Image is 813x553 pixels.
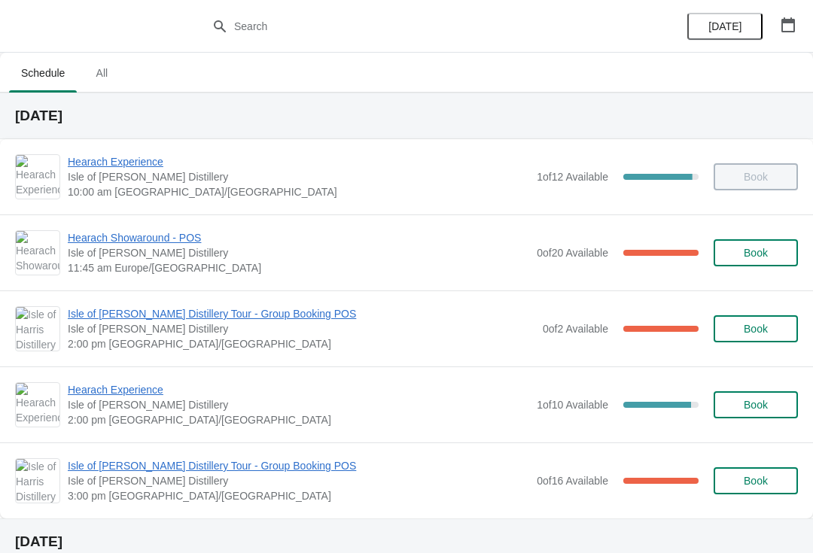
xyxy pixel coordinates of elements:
span: 10:00 am [GEOGRAPHIC_DATA]/[GEOGRAPHIC_DATA] [68,184,529,199]
span: 11:45 am Europe/[GEOGRAPHIC_DATA] [68,260,529,275]
span: Hearach Showaround - POS [68,230,529,245]
span: All [83,59,120,87]
span: Isle of [PERSON_NAME] Distillery [68,245,529,260]
span: 0 of 2 Available [543,323,608,335]
button: Book [714,239,798,266]
h2: [DATE] [15,108,798,123]
span: Hearach Experience [68,154,529,169]
span: Isle of [PERSON_NAME] Distillery [68,169,529,184]
span: Isle of [PERSON_NAME] Distillery Tour - Group Booking POS [68,458,529,473]
span: 1 of 12 Available [537,171,608,183]
button: Book [714,467,798,494]
span: 2:00 pm [GEOGRAPHIC_DATA]/[GEOGRAPHIC_DATA] [68,412,529,427]
span: Isle of [PERSON_NAME] Distillery [68,473,529,488]
span: Isle of [PERSON_NAME] Distillery [68,397,529,412]
img: Hearach Showaround - POS | Isle of Harris Distillery | 11:45 am Europe/London [16,231,59,275]
span: [DATE] [708,20,741,32]
span: Book [744,475,768,487]
span: 3:00 pm [GEOGRAPHIC_DATA]/[GEOGRAPHIC_DATA] [68,488,529,503]
span: 1 of 10 Available [537,399,608,411]
span: Book [744,247,768,259]
span: Book [744,399,768,411]
img: Hearach Experience | Isle of Harris Distillery | 10:00 am Europe/London [16,155,59,199]
h2: [DATE] [15,534,798,549]
img: Isle of Harris Distillery Tour - Group Booking POS | Isle of Harris Distillery | 3:00 pm Europe/L... [16,459,59,503]
span: 0 of 20 Available [537,247,608,259]
span: Schedule [9,59,77,87]
span: 0 of 16 Available [537,475,608,487]
span: Hearach Experience [68,382,529,397]
img: Hearach Experience | Isle of Harris Distillery | 2:00 pm Europe/London [16,383,59,427]
span: Isle of [PERSON_NAME] Distillery Tour - Group Booking POS [68,306,535,321]
span: Book [744,323,768,335]
button: Book [714,315,798,342]
span: Isle of [PERSON_NAME] Distillery [68,321,535,336]
input: Search [233,13,610,40]
span: 2:00 pm [GEOGRAPHIC_DATA]/[GEOGRAPHIC_DATA] [68,336,535,351]
button: Book [714,391,798,418]
img: Isle of Harris Distillery Tour - Group Booking POS | Isle of Harris Distillery | 2:00 pm Europe/L... [16,307,59,351]
button: [DATE] [687,13,763,40]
